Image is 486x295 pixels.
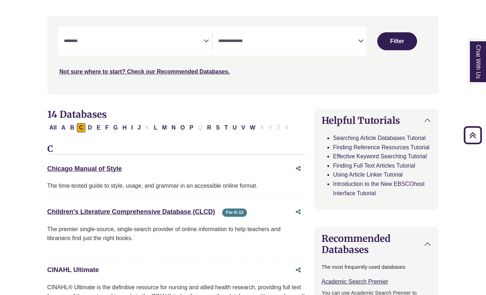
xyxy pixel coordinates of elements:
button: Filter Results I [129,123,135,132]
button: Filter Results L [152,123,160,132]
button: Filter Results T [222,123,230,132]
a: Searching Article Databases Tutorial [333,135,426,141]
button: Recommended Databases [314,227,439,261]
button: Submit for Search Results [377,32,417,50]
button: Filter Results A [59,123,68,132]
h3: C [47,144,305,155]
a: Finding Full Text Articles Tutorial [333,163,415,169]
button: Filter Results G [111,123,120,132]
a: Effective Keyword Searching Tutorial [333,153,427,159]
div: The time-tested guide to style, usage, and grammar in an accessible online format. [47,181,305,191]
button: Filter Results R [205,123,214,132]
div: Alpha-list to filter by first letter of database name [47,124,291,130]
button: Filter Results B [68,123,77,132]
button: Filter Results H [120,123,129,132]
button: All [47,123,59,132]
a: Introduction to the New EBSCOhost Interface Tutorial [333,181,425,196]
nav: Search filters [47,16,439,94]
p: The premier single-source, single-search provider of online information to help teachers and libr... [47,225,305,243]
button: Filter Results P [187,123,196,132]
button: Helpful Tutorials [314,109,439,132]
button: Filter Results M [160,123,169,132]
a: Back to Top [461,130,484,140]
button: Filter Results W [248,123,257,132]
textarea: Search [64,39,204,45]
span: For K-12 [222,209,247,217]
button: Filter Results O [178,123,187,132]
p: The most frequently-used databases [322,263,431,271]
button: Filter Results F [103,123,111,132]
button: Share this database [291,162,305,175]
button: Filter Results C [77,123,85,132]
button: Share this database [291,205,305,219]
button: Filter Results J [135,123,143,132]
a: Children's Literature Comprehensive Database (CLCD) [47,208,215,215]
textarea: Search [218,39,358,45]
a: Finding Reference Resources Tutorial [333,144,430,150]
button: Filter Results D [86,123,94,132]
button: Filter Results E [94,123,103,132]
button: Filter Results U [230,123,239,132]
a: Not sure where to start? Check our Recommended Databases. [60,69,230,75]
button: Filter Results V [239,123,248,132]
a: Academic Search Premier [322,278,388,285]
button: Share this database [291,263,305,277]
button: Filter Results N [169,123,178,132]
span: 14 Databases [47,108,107,120]
button: Filter Results S [214,123,222,132]
a: CINAHL Ultimate [47,266,99,273]
a: Using Article Linker Tutorial [333,172,403,178]
a: Chicago Manual of Style [47,165,122,172]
